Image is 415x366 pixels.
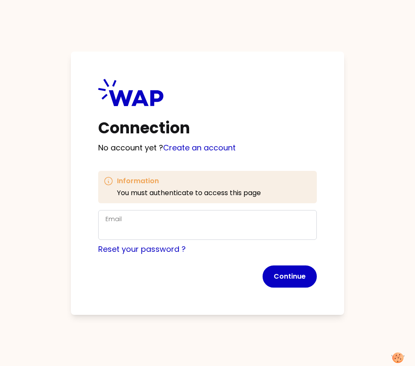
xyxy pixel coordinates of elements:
h1: Connection [98,120,317,137]
a: Create an account [163,142,236,153]
label: Email [105,215,122,223]
h3: Information [117,176,261,186]
p: You must authenticate to access this page [117,188,261,198]
p: No account yet ? [98,142,317,154]
a: Reset your password ? [98,244,186,254]
button: Continue [263,265,317,288]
